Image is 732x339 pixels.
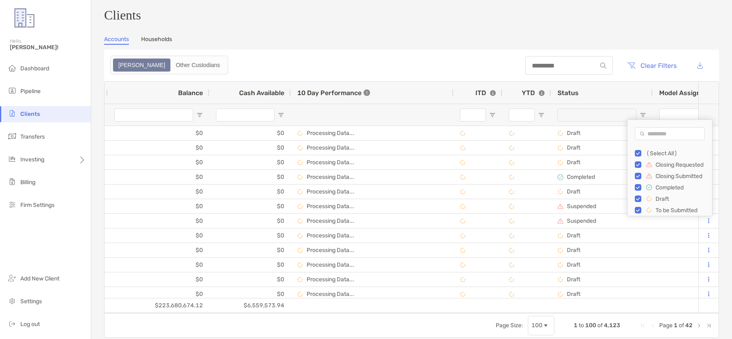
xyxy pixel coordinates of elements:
div: Filter List [627,148,712,250]
img: Processing Data icon [509,160,514,165]
p: Processing Data... [307,217,354,224]
button: Open Filter Menu [196,112,203,118]
div: Zoe [114,59,170,71]
p: Draft [567,188,580,195]
img: draft icon [646,196,652,202]
div: $0 [108,272,209,287]
img: Processing Data icon [509,174,514,180]
span: Pipeline [20,88,41,95]
img: Processing Data icon [297,218,303,224]
div: Other Custodians [171,59,224,71]
img: Processing Data icon [460,174,466,180]
div: First Page [640,322,646,329]
img: Processing Data icon [460,277,466,282]
img: Processing Data icon [509,145,514,151]
span: Clients [20,111,40,117]
p: Processing Data... [307,276,354,283]
div: $0 [209,185,291,199]
img: firm-settings icon [7,200,17,209]
div: Column Filter [627,120,712,216]
div: $0 [108,141,209,155]
p: Processing Data... [307,291,354,298]
img: draft icon [558,189,563,195]
img: Processing Data icon [509,262,514,268]
div: $0 [209,170,291,184]
input: Balance Filter Input [114,109,193,122]
p: Processing Data... [307,188,354,195]
p: Draft [567,232,580,239]
input: Search filter values [635,127,705,140]
div: $0 [108,243,209,257]
div: $0 [209,287,291,301]
span: of [597,322,603,329]
a: Households [141,36,172,45]
p: Processing Data... [307,174,354,180]
span: Add New Client [20,275,59,282]
img: Processing Data icon [460,248,466,253]
p: Draft [567,159,580,166]
img: Processing Data icon [460,204,466,209]
img: complete icon [558,174,563,180]
span: Dashboard [20,65,49,72]
span: 1 [674,322,678,329]
p: Processing Data... [307,203,354,210]
p: Completed [656,184,684,191]
p: Suspended [567,203,596,210]
div: $0 [108,228,209,243]
div: Page Size: [496,322,523,329]
img: Processing Data icon [509,248,514,253]
div: Last Page [706,322,712,329]
img: Processing Data icon [297,130,303,136]
img: Zoe Logo [10,3,39,33]
div: $0 [209,272,291,287]
p: Completed [567,174,595,180]
img: dashboard icon [7,63,17,73]
p: Draft [567,261,580,268]
img: Processing Data icon [460,233,466,239]
span: Model Assigned [659,89,708,97]
div: Next Page [696,322,702,329]
span: 4,123 [604,322,620,329]
img: Processing Data icon [297,262,303,268]
img: Processing Data icon [509,233,514,239]
img: billing icon [7,177,17,187]
img: draft icon [558,262,563,268]
img: investing icon [7,154,17,164]
p: Processing Data... [307,159,354,166]
span: Investing [20,156,44,163]
div: $0 [108,155,209,169]
p: Draft [567,130,580,137]
img: Processing Data icon [460,291,466,297]
span: 100 [585,322,596,329]
img: draft icon [558,160,563,165]
img: Processing Data icon [460,262,466,268]
img: logout icon [7,319,17,328]
img: transfers icon [7,131,17,141]
button: Open Filter Menu [278,112,284,118]
div: Page Size [528,316,554,335]
div: 100 [532,322,542,329]
p: Draft [567,144,580,151]
div: $0 [209,228,291,243]
button: Open Filter Menu [538,112,545,118]
p: Suspended [567,217,596,224]
h3: Clients [104,8,719,23]
img: Processing Data icon [297,277,303,282]
span: [PERSON_NAME]! [10,44,86,51]
span: Billing [20,179,35,186]
span: Transfers [20,133,45,140]
span: 42 [685,322,693,329]
img: Processing Data icon [460,145,466,151]
p: Processing Data... [307,261,354,268]
img: Processing Data icon [509,189,514,195]
img: draft icon [558,130,563,136]
img: complete icon [646,185,652,190]
span: to [579,322,584,329]
input: Cash Available Filter Input [216,109,274,122]
input: ITD Filter Input [460,109,486,122]
p: Draft [567,276,580,283]
img: suspended icon [558,204,563,209]
img: To be Submitted icon [646,207,652,213]
img: Processing Data icon [297,248,303,253]
div: $0 [209,199,291,213]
